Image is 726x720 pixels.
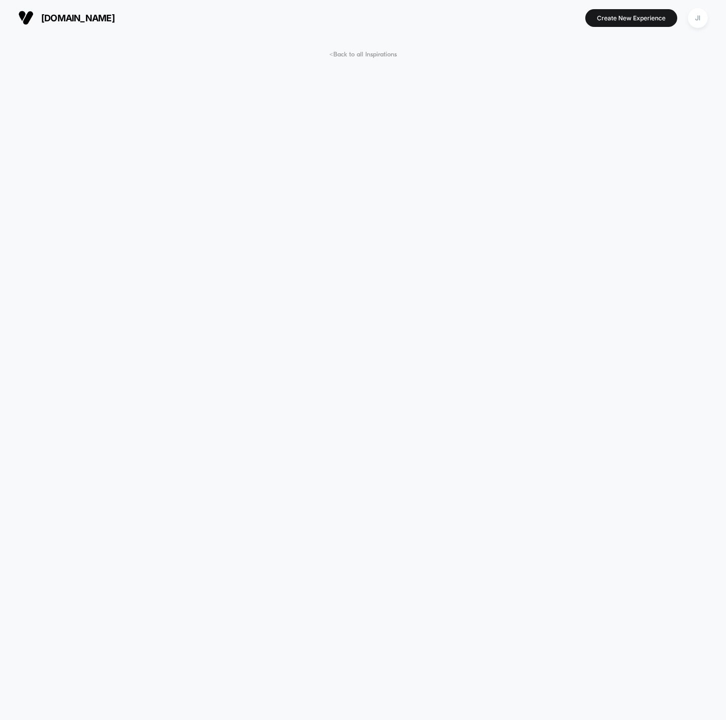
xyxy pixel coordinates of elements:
[688,8,708,28] div: JI
[329,51,397,58] span: < Back to all Inspirations
[585,9,677,27] button: Create New Experience
[41,13,115,23] span: [DOMAIN_NAME]
[685,8,711,28] button: JI
[15,10,118,26] button: [DOMAIN_NAME]
[18,10,34,25] img: Visually logo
